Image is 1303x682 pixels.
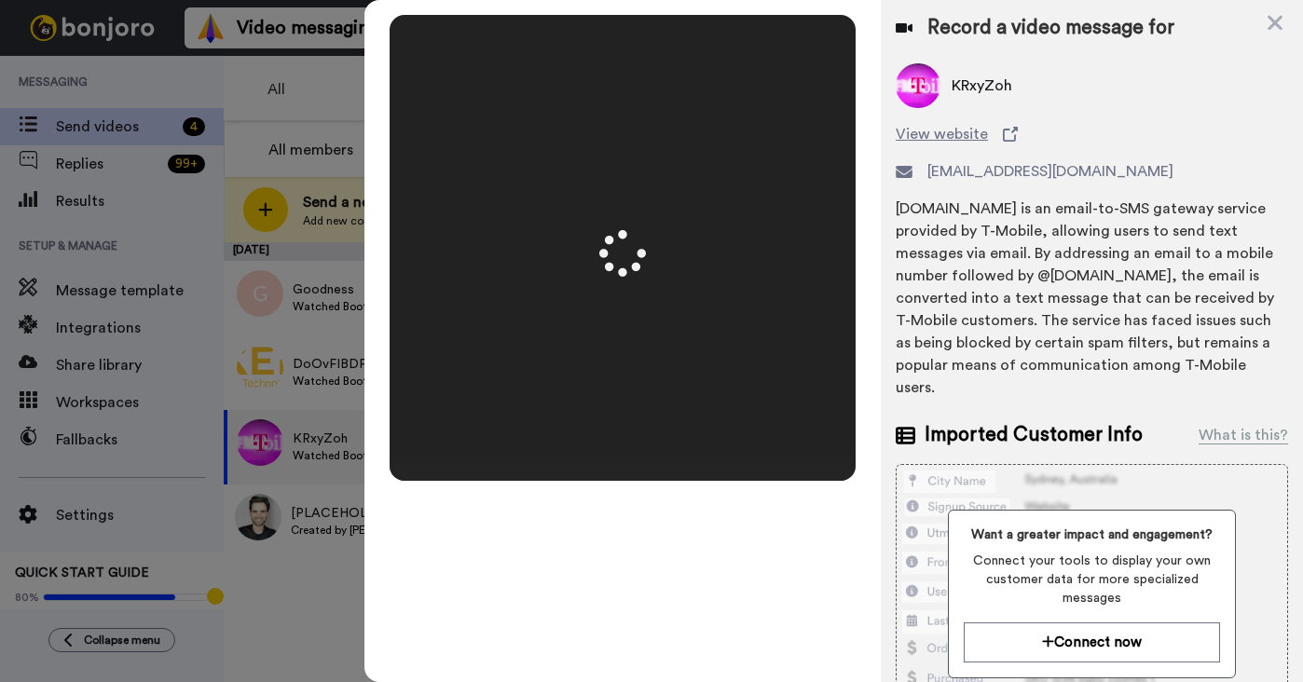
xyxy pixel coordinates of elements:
[896,198,1288,399] div: [DOMAIN_NAME] is an email-to-SMS gateway service provided by T-Mobile, allowing users to send tex...
[964,552,1221,607] span: Connect your tools to display your own customer data for more specialized messages
[1199,424,1288,446] div: What is this?
[964,525,1221,544] span: Want a greater impact and engagement?
[925,421,1143,449] span: Imported Customer Info
[896,123,1288,145] a: View website
[927,160,1173,183] span: [EMAIL_ADDRESS][DOMAIN_NAME]
[896,123,988,145] span: View website
[964,622,1221,662] button: Connect now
